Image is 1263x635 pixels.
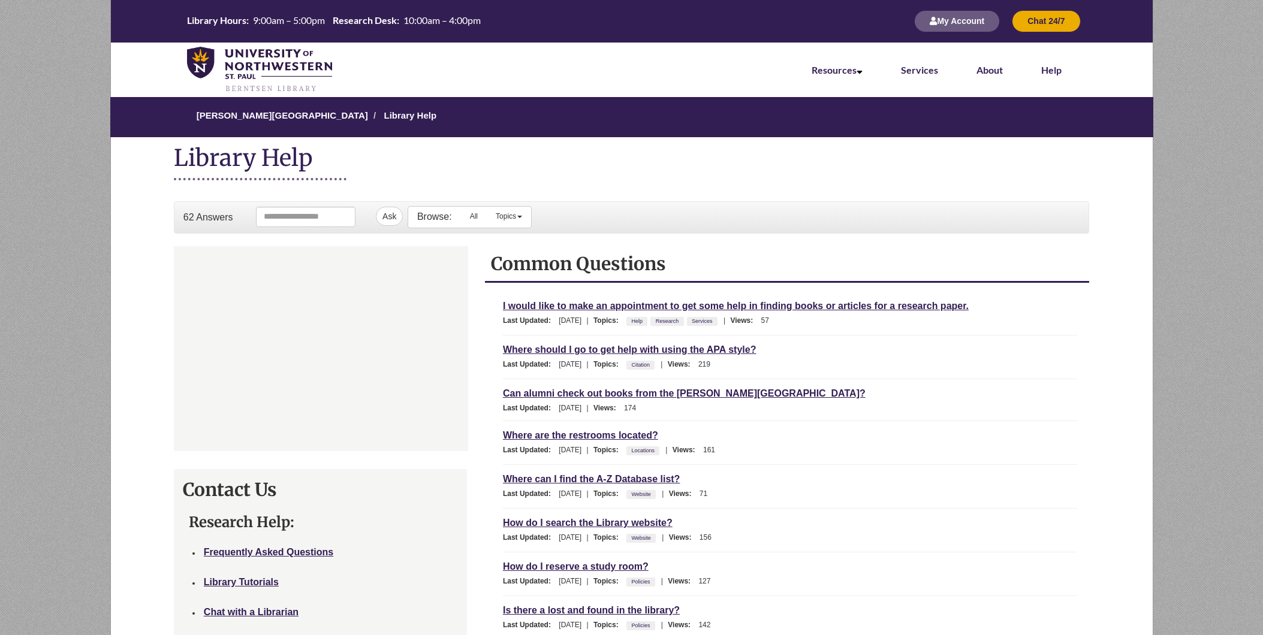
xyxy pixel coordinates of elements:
[914,10,1000,32] button: My Account
[593,360,625,368] span: Topics:
[626,577,658,585] ul: Topics:
[184,14,484,26] table: Hours Today
[503,360,557,368] span: Last Updated:
[1012,17,1080,26] a: Chat 24/7
[593,489,625,498] span: Topics:
[629,488,652,501] a: Website
[593,316,625,325] span: Topics:
[659,533,667,542] span: |
[503,316,557,325] span: Last Updated:
[376,207,403,226] button: Ask
[503,533,557,542] span: Last Updated:
[204,577,279,587] a: Library Tutorials
[629,575,652,588] a: Policies
[812,64,863,75] a: Resources
[593,533,625,542] span: Topics:
[583,446,591,454] span: |
[901,64,938,75] a: Services
[253,14,325,26] span: 9:00am – 5:00pm
[487,207,531,226] a: Topics
[761,316,769,325] span: 57
[491,252,1083,275] h2: Common Questions
[204,547,333,557] a: Frequently Asked Questions
[721,316,728,325] span: |
[503,621,557,629] span: Last Updated:
[559,621,581,629] span: [DATE]
[503,489,557,498] span: Last Updated:
[629,444,656,457] a: Locations
[629,358,652,371] a: Citation
[626,489,659,498] ul: Topics:
[403,14,481,26] span: 10:00am – 4:00pm
[698,577,710,585] span: 127
[583,577,591,585] span: |
[461,207,487,226] a: All
[626,621,658,629] ul: Topics:
[703,446,715,454] span: 161
[174,143,346,180] h1: Library Help
[690,315,715,328] a: Services
[503,299,969,313] a: I would like to make an appointment to get some help in finding books or articles for a research ...
[914,17,1000,26] a: My Account
[503,386,866,400] a: Can alumni check out books from the [PERSON_NAME][GEOGRAPHIC_DATA]?
[417,210,452,223] p: Browse:
[583,316,591,325] span: |
[503,560,649,573] a: How do I reserve a study room?
[668,577,697,585] span: Views:
[174,246,467,451] div: Chat Widget
[503,404,557,412] span: Last Updated:
[559,404,581,412] span: [DATE]
[559,577,581,585] span: [DATE]
[673,446,701,454] span: Views:
[503,577,557,585] span: Last Updated:
[184,14,250,26] th: Library Hours:
[559,360,581,368] span: [DATE]
[559,316,581,325] span: [DATE]
[629,619,652,632] a: Policies
[583,533,591,542] span: |
[658,577,666,585] span: |
[583,404,591,412] span: |
[583,360,591,368] span: |
[658,360,665,368] span: |
[626,316,721,325] ul: Topics:
[174,247,468,450] iframe: Chat Widget
[662,446,670,454] span: |
[593,577,625,585] span: Topics:
[698,621,710,629] span: 142
[559,446,581,454] span: [DATE]
[626,360,658,368] ul: Topics:
[183,478,458,501] h2: Contact Us
[593,446,625,454] span: Topics:
[730,316,759,325] span: Views:
[1012,10,1080,32] button: Chat 24/7
[197,110,368,120] a: [PERSON_NAME][GEOGRAPHIC_DATA]
[629,315,644,328] a: Help
[626,533,659,542] ul: Topics:
[629,531,652,545] a: Website
[503,603,680,617] a: Is there a lost and found in the library?
[700,489,707,498] span: 71
[559,533,581,542] span: [DATE]
[503,516,673,530] a: How do I search the Library website?
[669,533,698,542] span: Views:
[384,110,437,120] a: Library Help
[668,360,697,368] span: Views:
[583,621,591,629] span: |
[593,621,625,629] span: Topics:
[658,621,666,629] span: |
[204,607,299,617] a: Chat with a Librarian
[503,343,756,356] a: Where should I go to get help with using the APA style?
[184,14,484,28] a: Hours Today
[503,428,658,442] a: Where are the restrooms located?
[700,533,712,542] span: 156
[503,446,557,454] span: Last Updated:
[698,360,710,368] span: 219
[668,621,697,629] span: Views:
[976,64,1003,75] a: About
[183,211,233,224] p: 62 Answers
[654,315,681,328] a: Research
[626,446,662,454] ul: Topics:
